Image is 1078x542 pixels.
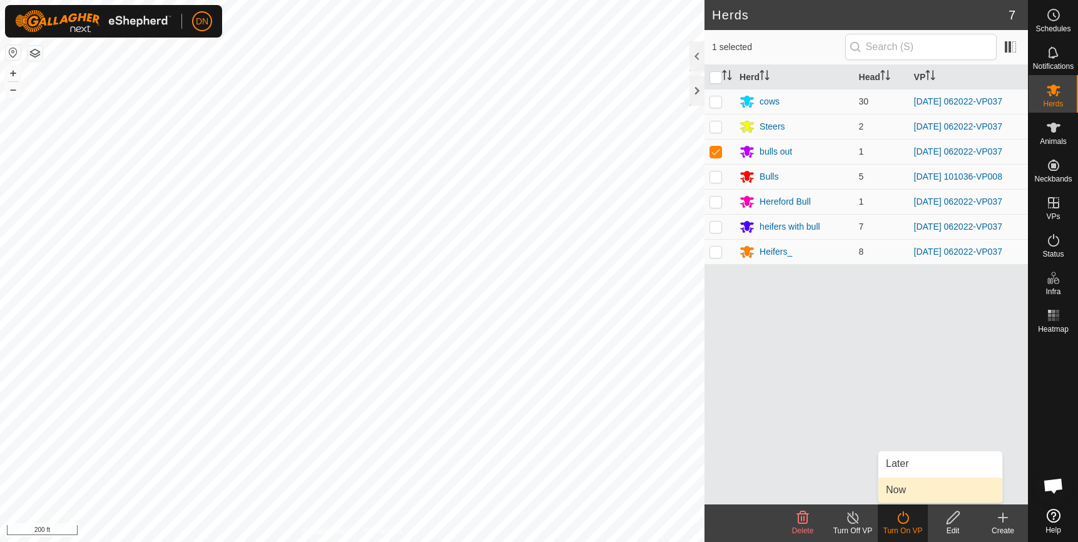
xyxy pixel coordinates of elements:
div: heifers with bull [760,220,820,233]
a: [DATE] 062022-VP037 [914,222,1002,232]
span: Neckbands [1034,175,1072,183]
span: VPs [1046,213,1060,220]
div: cows [760,95,780,108]
span: Later [886,456,908,471]
span: 8 [859,247,864,257]
span: Heatmap [1038,325,1069,333]
a: [DATE] 062022-VP037 [914,96,1002,106]
a: [DATE] 062022-VP037 [914,121,1002,131]
div: bulls out [760,145,792,158]
span: 5 [859,171,864,182]
button: – [6,82,21,97]
span: 1 [859,197,864,207]
th: Head [854,65,909,89]
th: VP [909,65,1028,89]
span: Herds [1043,100,1063,108]
span: 7 [1009,6,1015,24]
div: Edit [928,525,978,536]
div: Open chat [1035,467,1072,504]
div: Turn On VP [878,525,928,536]
span: 1 [859,146,864,156]
span: Schedules [1035,25,1070,33]
span: Delete [792,526,814,535]
a: Contact Us [365,526,402,537]
span: 7 [859,222,864,232]
div: Create [978,525,1028,536]
span: Notifications [1033,63,1074,70]
span: Infra [1045,288,1060,295]
button: Reset Map [6,45,21,60]
div: Heifers_ [760,245,792,258]
p-sorticon: Activate to sort [722,72,732,82]
span: 30 [859,96,869,106]
span: Now [886,483,906,498]
span: Animals [1040,138,1067,145]
a: [DATE] 062022-VP037 [914,197,1002,207]
li: Now [878,478,1002,503]
p-sorticon: Activate to sort [760,72,770,82]
button: Map Layers [28,46,43,61]
span: 2 [859,121,864,131]
div: Hereford Bull [760,195,811,208]
div: Bulls [760,170,778,183]
a: [DATE] 101036-VP008 [914,171,1002,182]
span: Status [1042,250,1064,258]
span: 1 selected [712,41,845,54]
a: Help [1029,504,1078,539]
a: [DATE] 062022-VP037 [914,247,1002,257]
input: Search (S) [845,34,997,60]
span: Help [1045,526,1061,534]
span: DN [196,15,208,28]
div: Turn Off VP [828,525,878,536]
div: Steers [760,120,785,133]
p-sorticon: Activate to sort [925,72,935,82]
a: [DATE] 062022-VP037 [914,146,1002,156]
p-sorticon: Activate to sort [880,72,890,82]
button: + [6,66,21,81]
h2: Herds [712,8,1009,23]
a: Privacy Policy [303,526,350,537]
li: Later [878,451,1002,476]
th: Herd [735,65,853,89]
img: Gallagher Logo [15,10,171,33]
